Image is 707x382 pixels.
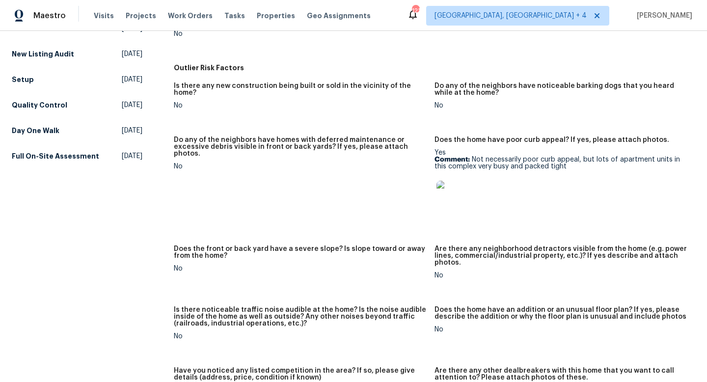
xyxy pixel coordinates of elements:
[12,71,142,88] a: Setup[DATE]
[435,246,687,266] h5: Are there any neighborhood detractors visible from the home (e.g. power lines, commercial/industr...
[224,12,245,19] span: Tasks
[122,100,142,110] span: [DATE]
[174,306,427,327] h5: Is there noticeable traffic noise audible at the home? Is the noise audible inside of the home as...
[126,11,156,21] span: Projects
[435,306,687,320] h5: Does the home have an addition or an unusual floor plan? If yes, please describe the addition or ...
[435,326,687,333] div: No
[12,147,142,165] a: Full On-Site Assessment[DATE]
[122,151,142,161] span: [DATE]
[12,96,142,114] a: Quality Control[DATE]
[168,11,213,21] span: Work Orders
[257,11,295,21] span: Properties
[435,367,687,381] h5: Are there any other dealbreakers with this home that you want to call attention to? Please attach...
[174,30,427,37] div: No
[122,49,142,59] span: [DATE]
[412,6,419,16] div: 121
[435,272,687,279] div: No
[435,102,687,109] div: No
[12,75,34,84] h5: Setup
[174,63,695,73] h5: Outlier Risk Factors
[12,49,74,59] h5: New Listing Audit
[122,126,142,136] span: [DATE]
[435,82,687,96] h5: Do any of the neighbors have noticeable barking dogs that you heard while at the home?
[174,82,427,96] h5: Is there any new construction being built or sold in the vicinity of the home?
[12,122,142,139] a: Day One Walk[DATE]
[12,100,67,110] h5: Quality Control
[435,156,470,163] b: Comment:
[435,149,687,218] div: Yes
[174,163,427,170] div: No
[633,11,692,21] span: [PERSON_NAME]
[174,265,427,272] div: No
[307,11,371,21] span: Geo Assignments
[435,136,669,143] h5: Does the home have poor curb appeal? If yes, please attach photos.
[12,151,99,161] h5: Full On-Site Assessment
[33,11,66,21] span: Maestro
[174,246,427,259] h5: Does the front or back yard have a severe slope? Is slope toward or away from the home?
[94,11,114,21] span: Visits
[435,156,687,170] p: Not necessarily poor curb appeal, but lots of apartment units in this complex very busy and packe...
[12,45,142,63] a: New Listing Audit[DATE]
[174,136,427,157] h5: Do any of the neighbors have homes with deferred maintenance or excessive debris visible in front...
[174,102,427,109] div: No
[12,126,59,136] h5: Day One Walk
[435,11,587,21] span: [GEOGRAPHIC_DATA], [GEOGRAPHIC_DATA] + 4
[174,367,427,381] h5: Have you noticed any listed competition in the area? If so, please give details (address, price, ...
[122,75,142,84] span: [DATE]
[174,333,427,340] div: No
